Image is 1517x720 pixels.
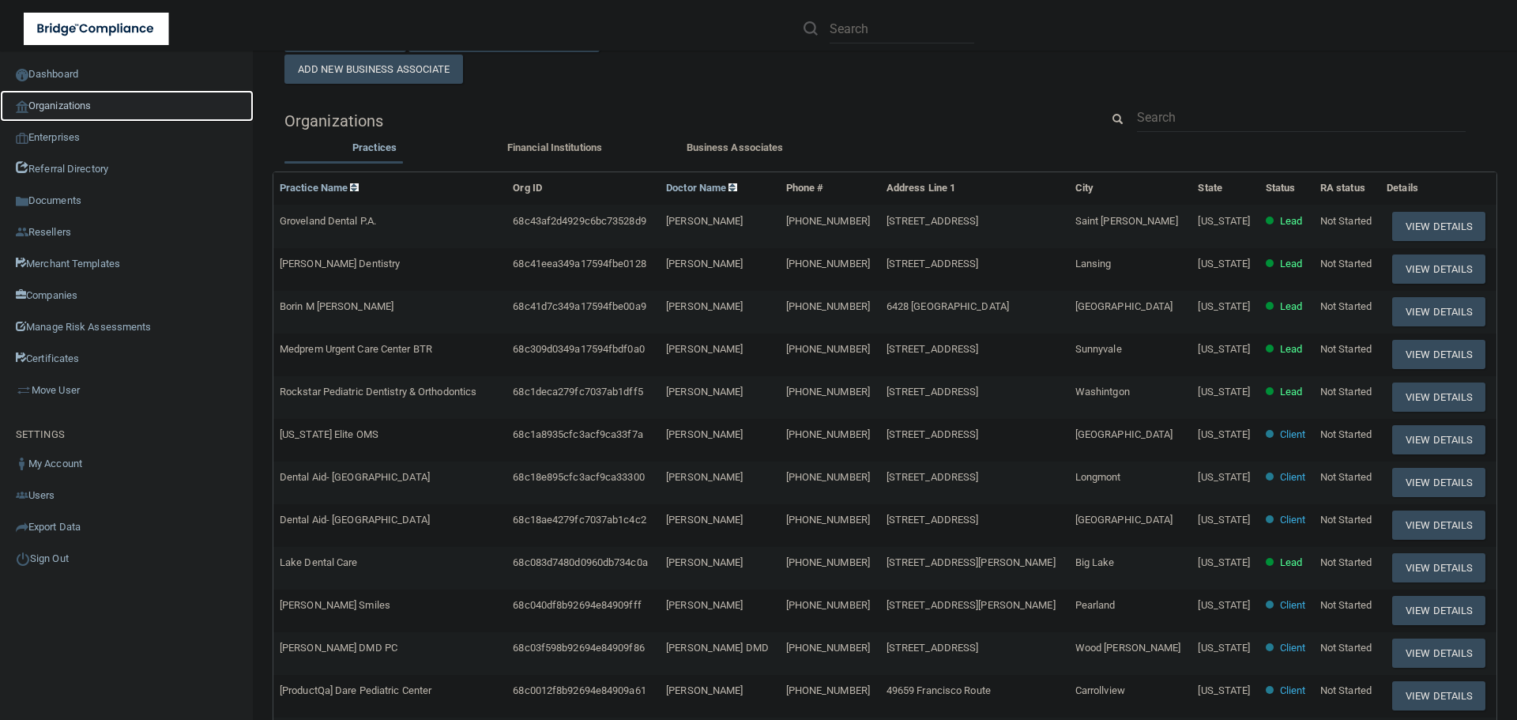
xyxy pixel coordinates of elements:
span: [PERSON_NAME] Smiles [280,599,390,611]
img: icon-users.e205127d.png [16,489,28,502]
img: icon-export.b9366987.png [16,521,28,533]
p: Client [1280,639,1306,658]
input: Search [830,14,974,43]
button: View Details [1392,639,1485,668]
span: 68c18ae4279fc7037ab1c4c2 [513,514,646,526]
span: Medprem Urgent Care Center BTR [280,343,432,355]
span: 68c1deca279fc7037ab1dff5 [513,386,642,398]
img: ic-search.3b580494.png [804,21,818,36]
th: Org ID [506,172,660,205]
span: [ProductQa] Dare Pediatric Center [280,684,431,696]
button: View Details [1392,596,1485,625]
p: Client [1280,681,1306,700]
span: [GEOGRAPHIC_DATA] [1075,428,1173,440]
span: Not Started [1320,599,1372,611]
span: Not Started [1320,343,1372,355]
p: Lead [1280,297,1302,316]
img: enterprise.0d942306.png [16,133,28,144]
button: Add New Business Associate [284,55,463,84]
p: Client [1280,596,1306,615]
span: [PERSON_NAME] Dentistry [280,258,400,270]
span: Not Started [1320,300,1372,312]
span: [PHONE_NUMBER] [786,386,870,398]
span: [STREET_ADDRESS] [886,215,979,227]
p: Lead [1280,383,1302,401]
span: [PHONE_NUMBER] [786,215,870,227]
th: Status [1259,172,1314,205]
button: View Details [1392,297,1485,326]
span: [US_STATE] [1198,215,1250,227]
span: [PHONE_NUMBER] [786,300,870,312]
span: 68c1a8935cfc3acf9ca33f7a [513,428,642,440]
img: ic_user_dark.df1a06c3.png [16,458,28,470]
th: City [1069,172,1192,205]
span: 6428 [GEOGRAPHIC_DATA] [886,300,1009,312]
span: [US_STATE] [1198,514,1250,526]
span: [PERSON_NAME] [666,471,743,483]
p: Client [1280,511,1306,530]
span: Saint [PERSON_NAME] [1075,215,1178,227]
span: [STREET_ADDRESS] [886,258,979,270]
span: [STREET_ADDRESS][PERSON_NAME] [886,556,1056,568]
img: briefcase.64adab9b.png [16,383,32,398]
p: Lead [1280,553,1302,572]
span: 68c0012f8b92694e84909a61 [513,684,646,696]
span: 68c03f598b92694e84909f86 [513,642,644,654]
span: [US_STATE] Elite OMS [280,428,378,440]
th: Address Line 1 [880,172,1069,205]
span: 68c41eea349a17594fbe0128 [513,258,646,270]
span: [PERSON_NAME] [666,343,743,355]
span: [US_STATE] [1198,428,1250,440]
span: [PERSON_NAME] [666,514,743,526]
span: [US_STATE] [1198,300,1250,312]
span: Big Lake [1075,556,1115,568]
span: [GEOGRAPHIC_DATA] [1075,514,1173,526]
input: Search [1137,103,1466,132]
button: View Details [1392,340,1485,369]
img: ic_power_dark.7ecde6b1.png [16,552,30,566]
p: Lead [1280,212,1302,231]
span: [STREET_ADDRESS] [886,642,979,654]
span: [PHONE_NUMBER] [786,343,870,355]
img: organization-icon.f8decf85.png [16,100,28,113]
span: [STREET_ADDRESS] [886,343,979,355]
button: View Details [1392,383,1485,412]
span: [PHONE_NUMBER] [786,642,870,654]
a: Practice Name [280,182,359,194]
span: 68c040df8b92694e84909fff [513,599,641,611]
span: Not Started [1320,428,1372,440]
button: View Details [1392,212,1485,241]
span: Borin M [PERSON_NAME] [280,300,393,312]
label: SETTINGS [16,425,65,444]
span: [STREET_ADDRESS] [886,514,979,526]
span: [PERSON_NAME] [666,258,743,270]
span: [PHONE_NUMBER] [786,514,870,526]
span: [STREET_ADDRESS][PERSON_NAME] [886,599,1056,611]
button: View Details [1392,553,1485,582]
span: [US_STATE] [1198,599,1250,611]
span: [US_STATE] [1198,471,1250,483]
span: Not Started [1320,556,1372,568]
span: 68c41d7c349a17594fbe00a9 [513,300,646,312]
span: Dental Aid- [GEOGRAPHIC_DATA] [280,471,430,483]
button: View Details [1392,425,1485,454]
span: 68c18e895cfc3acf9ca33300 [513,471,644,483]
img: bridge_compliance_login_screen.278c3ca4.svg [24,13,169,45]
h5: Organizations [284,112,1077,130]
span: [PERSON_NAME] [666,684,743,696]
span: [GEOGRAPHIC_DATA] [1075,300,1173,312]
span: [PERSON_NAME] [666,556,743,568]
span: [PERSON_NAME] [666,428,743,440]
span: [PHONE_NUMBER] [786,258,870,270]
span: [US_STATE] [1198,684,1250,696]
span: [PERSON_NAME] DMD PC [280,642,397,654]
span: 68c43af2d4929c6bc73528d9 [513,215,646,227]
p: Client [1280,425,1306,444]
th: Details [1380,172,1496,205]
p: Lead [1280,340,1302,359]
button: View Details [1392,468,1485,497]
span: [PHONE_NUMBER] [786,599,870,611]
span: [US_STATE] [1198,343,1250,355]
span: Not Started [1320,215,1372,227]
label: Practices [292,138,457,157]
